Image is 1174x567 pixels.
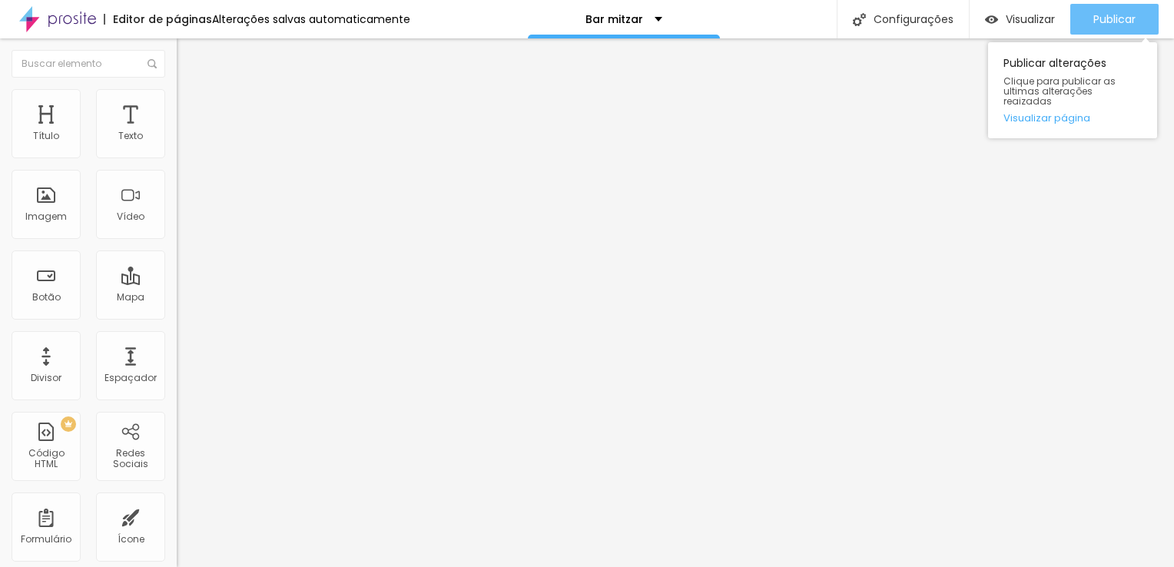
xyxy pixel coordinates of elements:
a: Visualizar página [1003,113,1142,123]
span: Clique para publicar as ultimas alterações reaizadas [1003,76,1142,107]
div: Código HTML [15,448,76,470]
div: Mapa [117,292,144,303]
div: Título [33,131,59,141]
div: Redes Sociais [100,448,161,470]
div: Vídeo [117,211,144,222]
img: Icone [148,59,157,68]
p: Bar mitzar [585,14,643,25]
div: Imagem [25,211,67,222]
div: Ícone [118,534,144,545]
img: view-1.svg [985,13,998,26]
span: Publicar [1093,13,1136,25]
button: Visualizar [970,4,1070,35]
button: Publicar [1070,4,1159,35]
div: Alterações salvas automaticamente [212,14,410,25]
img: Icone [853,13,866,26]
div: Editor de páginas [104,14,212,25]
div: Formulário [21,534,71,545]
div: Publicar alterações [988,42,1157,138]
input: Buscar elemento [12,50,165,78]
div: Espaçador [104,373,157,383]
span: Visualizar [1006,13,1055,25]
div: Botão [32,292,61,303]
div: Divisor [31,373,61,383]
div: Texto [118,131,143,141]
